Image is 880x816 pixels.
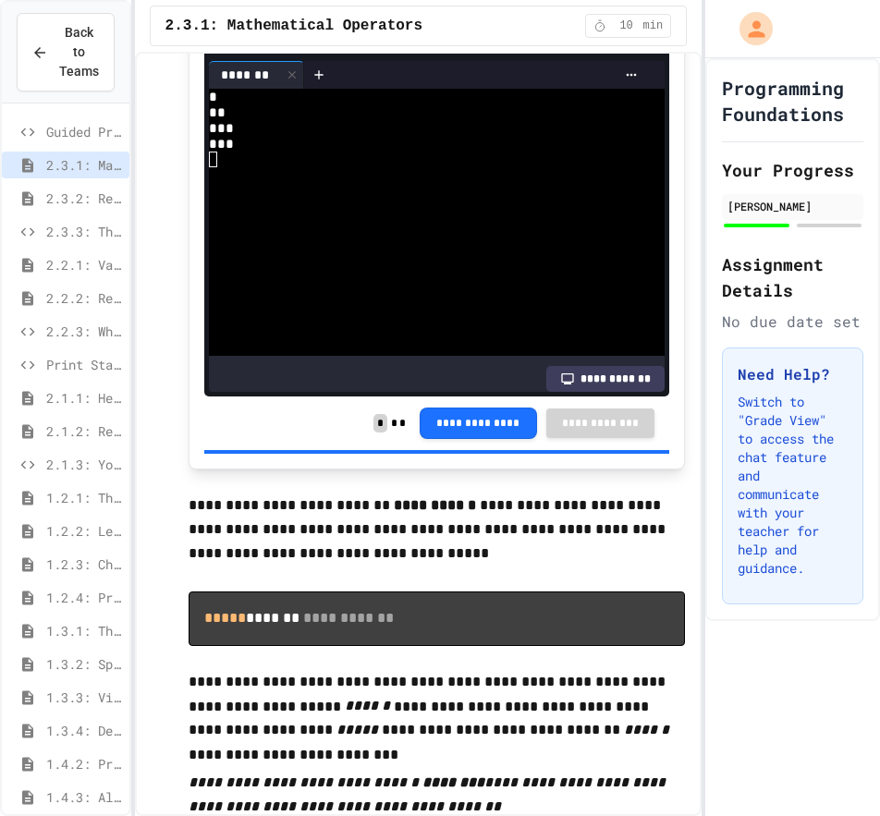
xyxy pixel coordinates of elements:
span: 1.2.1: The Growth Mindset [46,488,122,507]
span: Guided Practice Variables & Data Types [46,122,122,141]
span: 2.1.1: Hello, World! [46,388,122,408]
span: 2.1.3: Your Name and Favorite Movie [46,455,122,474]
span: 2.3.1: Mathematical Operators [46,155,122,175]
h3: Need Help? [738,363,848,385]
h2: Assignment Details [722,251,863,303]
span: min [643,18,664,33]
h1: Programming Foundations [722,75,863,127]
span: 1.2.2: Learning to Solve Hard Problems [46,521,122,541]
span: 2.2.2: Review - Variables and Data Types [46,288,122,308]
span: 2.2.1: Variables and Data Types [46,255,122,274]
span: 1.3.1: The Power of Algorithms [46,621,122,640]
span: 2.3.1: Mathematical Operators [165,15,422,37]
span: 1.4.2: Problem Solving Reflection [46,754,122,773]
span: 10 [612,18,642,33]
span: 1.4.3: Algorithm Practice Exercises [46,787,122,807]
span: 1.3.3: Visualizing Logic with Flowcharts [46,688,122,707]
span: 1.3.2: Specifying Ideas with Pseudocode [46,654,122,674]
div: No due date set [722,311,863,333]
span: 2.3.3: The World's Worst [PERSON_NAME] Market [46,222,122,241]
span: 2.1.2: Review - Hello, World! [46,421,122,441]
span: 1.2.4: Problem Solving Practice [46,588,122,607]
div: [PERSON_NAME] [727,198,858,214]
p: Switch to "Grade View" to access the chat feature and communicate with your teacher for help and ... [738,393,848,578]
span: 1.2.3: Challenge Problem - The Bridge [46,554,122,574]
span: Print Statement Class Review [46,355,122,374]
span: Back to Teams [59,23,99,81]
span: 1.3.4: Designing Flowcharts [46,721,122,740]
div: My Account [720,7,777,50]
span: 2.2.3: What's the Type? [46,322,122,341]
span: 2.3.2: Review - Mathematical Operators [46,189,122,208]
h2: Your Progress [722,157,863,183]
